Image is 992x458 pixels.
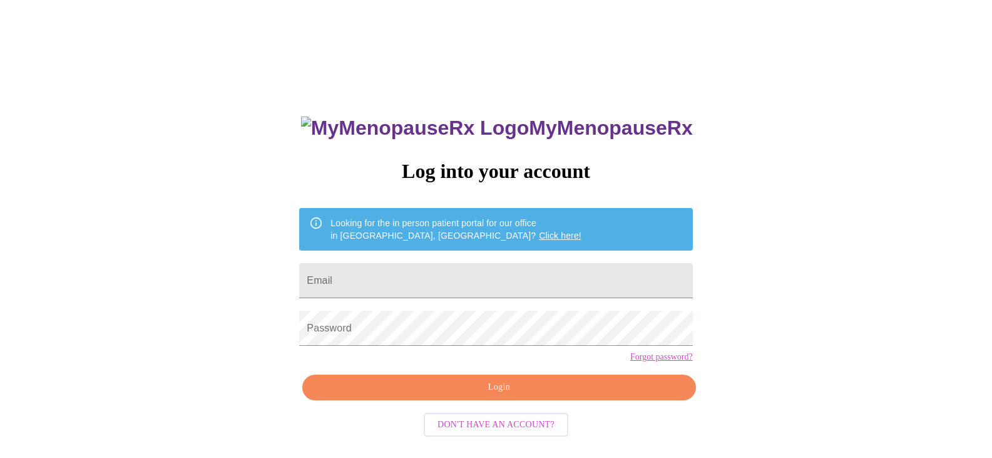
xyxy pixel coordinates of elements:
[630,352,693,362] a: Forgot password?
[317,380,681,395] span: Login
[330,212,581,247] div: Looking for the in person patient portal for our office in [GEOGRAPHIC_DATA], [GEOGRAPHIC_DATA]?
[539,231,581,241] a: Click here!
[302,375,695,400] button: Login
[424,413,568,437] button: Don't have an account?
[299,160,692,183] h3: Log into your account
[421,419,571,429] a: Don't have an account?
[437,417,555,433] span: Don't have an account?
[301,117,693,140] h3: MyMenopauseRx
[301,117,529,140] img: MyMenopauseRx Logo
